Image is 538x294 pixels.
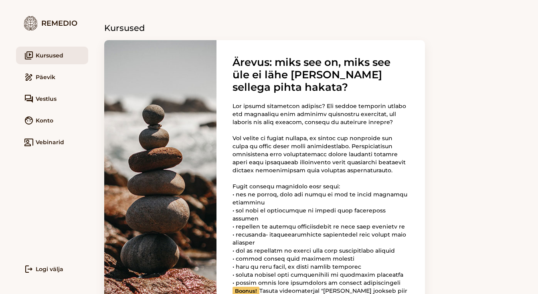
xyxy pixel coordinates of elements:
[16,260,88,278] a: logoutLogi välja
[24,72,34,82] i: draw
[16,90,88,108] a: forumVestlus
[16,133,88,151] a: co_presentVebinarid
[104,24,401,32] h2: Kursused
[24,51,34,60] i: video_library
[24,264,34,274] i: logout
[16,112,88,129] a: faceKonto
[16,68,88,86] a: drawPäevik
[16,16,88,31] div: Remedio
[24,116,34,125] i: face
[36,95,57,103] span: Vestlus
[233,56,409,94] h3: Ärevus: miks see on, miks see üle ei lähe [PERSON_NAME] sellega pihta hakata?
[16,47,88,64] a: video_libraryKursused
[24,16,37,31] img: logo.7579ec4f.png
[24,137,34,147] i: co_present
[24,94,34,104] i: forum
